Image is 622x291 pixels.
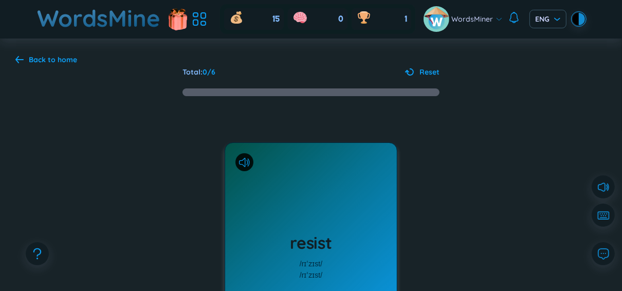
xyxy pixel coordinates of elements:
[300,269,322,281] div: /rɪˈzɪst/
[203,67,215,77] span: 0 / 6
[31,247,44,260] span: question
[338,13,343,25] span: 0
[405,66,440,78] button: Reset
[29,54,77,65] div: Back to home
[168,3,188,34] img: flashSalesIcon.a7f4f837.png
[536,14,560,24] span: ENG
[300,258,322,269] div: /rɪˈzɪst/
[182,67,203,77] span: Total :
[15,56,77,65] a: Back to home
[424,6,449,32] img: avatar
[419,66,440,78] span: Reset
[405,13,407,25] span: 1
[26,242,49,265] button: question
[235,231,387,254] h1: resist
[424,6,452,32] a: avatar
[272,13,280,25] span: 15
[452,13,493,25] span: WordsMiner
